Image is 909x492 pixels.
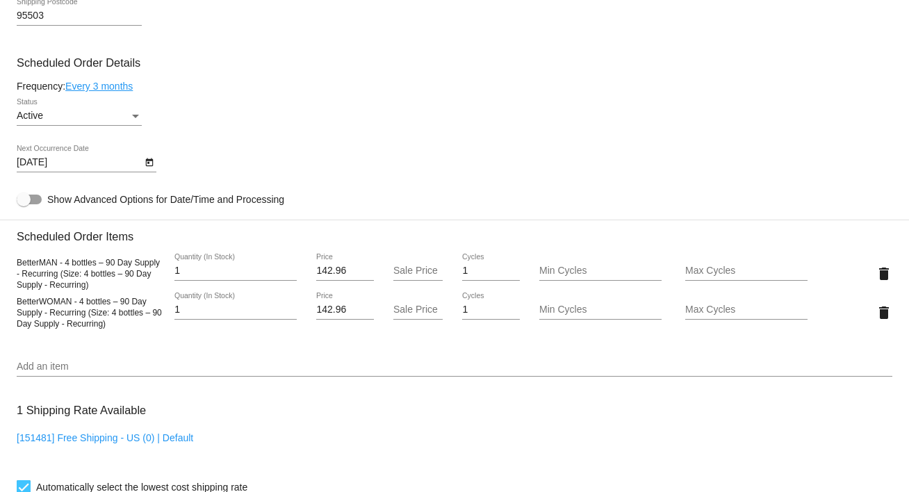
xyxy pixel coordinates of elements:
[47,192,284,206] span: Show Advanced Options for Date/Time and Processing
[876,304,892,321] mat-icon: delete
[17,432,193,443] a: [151481] Free Shipping - US (0) | Default
[462,304,519,315] input: Cycles
[17,110,142,122] mat-select: Status
[539,304,662,315] input: Min Cycles
[17,258,160,290] span: BetterMAN - 4 bottles – 90 Day Supply - Recurring (Size: 4 bottles – 90 Day Supply - Recurring)
[174,265,297,277] input: Quantity (In Stock)
[17,220,892,243] h3: Scheduled Order Items
[316,304,373,315] input: Price
[393,304,443,315] input: Sale Price
[876,265,892,282] mat-icon: delete
[17,297,162,329] span: BetterWOMAN - 4 bottles – 90 Day Supply - Recurring (Size: 4 bottles – 90 Day Supply - Recurring)
[65,81,133,92] a: Every 3 months
[462,265,519,277] input: Cycles
[539,265,662,277] input: Min Cycles
[17,10,142,22] input: Shipping Postcode
[17,361,892,372] input: Add an item
[17,395,146,425] h3: 1 Shipping Rate Available
[17,157,142,168] input: Next Occurrence Date
[142,154,156,169] button: Open calendar
[17,81,892,92] div: Frequency:
[17,110,43,121] span: Active
[17,56,892,69] h3: Scheduled Order Details
[393,265,443,277] input: Sale Price
[685,265,808,277] input: Max Cycles
[316,265,373,277] input: Price
[174,304,297,315] input: Quantity (In Stock)
[685,304,808,315] input: Max Cycles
